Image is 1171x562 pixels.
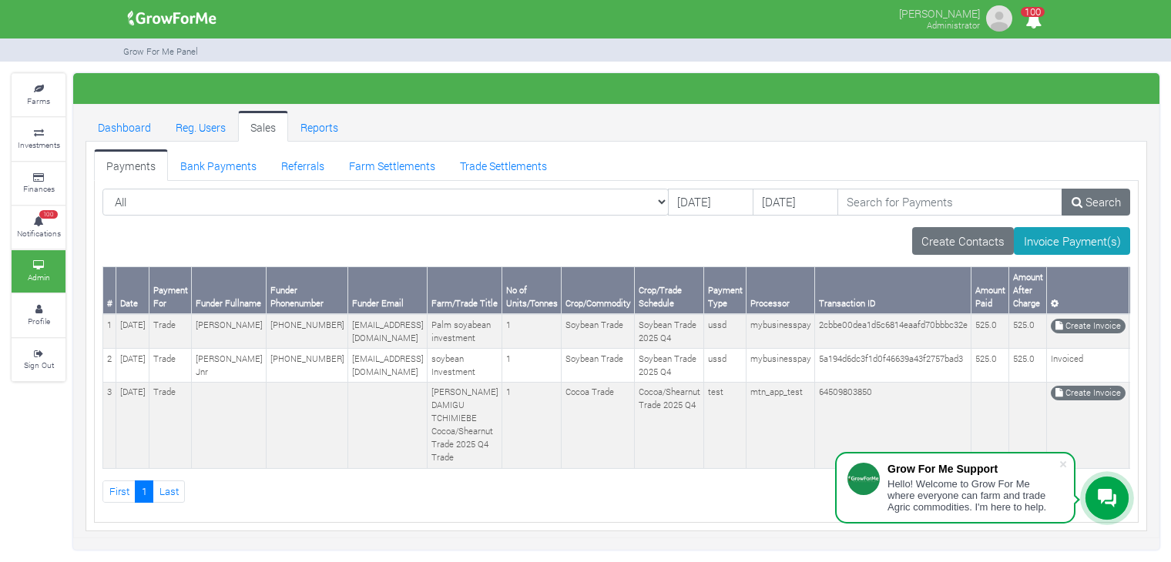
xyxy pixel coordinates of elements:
small: Investments [18,139,60,150]
th: Crop/Commodity [562,267,635,314]
td: 3 [103,382,116,468]
td: [DATE] [116,314,149,348]
td: test [704,382,747,468]
th: Crop/Trade Schedule [635,267,704,314]
td: Soybean Trade [562,349,635,383]
p: [PERSON_NAME] [899,3,980,22]
a: Finances [12,162,65,205]
th: Payment Type [704,267,747,314]
small: Finances [23,183,55,194]
td: [PHONE_NUMBER] [267,314,348,348]
td: 5a194d6dc3f1d0f46639a43f2757bad3 [815,349,971,383]
td: 525.0 [1009,314,1047,348]
th: Amount After Charge [1009,267,1047,314]
td: 1 [502,349,562,383]
td: Cocoa/Shearnut Trade 2025 Q4 [635,382,704,468]
th: Date [116,267,149,314]
a: 1 [135,480,153,503]
a: Bank Payments [168,149,269,180]
a: Create Invoice [1051,386,1126,400]
a: Profile [12,294,65,336]
input: Search for Payments [837,189,1063,216]
td: mtn_app_test [747,382,815,468]
a: Farm Settlements [337,149,448,180]
td: ussd [704,349,747,383]
th: Farm/Trade Title [428,267,502,314]
a: Create Contacts [912,227,1015,255]
td: [EMAIL_ADDRESS][DOMAIN_NAME] [348,314,428,348]
td: Cocoa Trade [562,382,635,468]
td: Trade [149,382,192,468]
td: [DATE] [116,382,149,468]
th: Payment For [149,267,192,314]
span: 100 [1021,7,1045,17]
td: 1 [103,314,116,348]
td: 525.0 [971,314,1009,348]
td: 525.0 [971,349,1009,383]
td: Trade [149,314,192,348]
span: 100 [39,210,58,219]
th: Funder Phonenumber [267,267,348,314]
th: Transaction ID [815,267,971,314]
nav: Page Navigation [102,480,1130,503]
th: # [103,267,116,314]
a: Payments [94,149,168,180]
td: [DATE] [116,349,149,383]
img: growforme image [122,3,222,34]
a: Referrals [269,149,337,180]
th: Funder Email [348,267,428,314]
td: Palm soyabean investment [428,314,502,348]
small: Profile [28,316,50,326]
input: DD/MM/YYYY [668,189,753,216]
input: DD/MM/YYYY [753,189,838,216]
td: Invoiced [1047,349,1129,383]
small: Admin [28,272,50,283]
a: Trade Settlements [448,149,559,180]
a: Admin [12,250,65,293]
small: Farms [27,95,50,106]
td: Soybean Trade 2025 Q4 [635,314,704,348]
td: [EMAIL_ADDRESS][DOMAIN_NAME] [348,349,428,383]
i: Notifications [1018,3,1049,38]
a: Invoice Payment(s) [1014,227,1130,255]
a: Search [1062,189,1130,216]
td: 1 [502,314,562,348]
a: Create Invoice [1051,319,1126,333]
td: [PERSON_NAME] Jnr [192,349,267,383]
a: Dashboard [86,111,163,142]
img: growforme image [984,3,1015,34]
td: Trade [149,349,192,383]
th: Funder Fullname [192,267,267,314]
th: No of Units/Tonnes [502,267,562,314]
a: Reg. Users [163,111,238,142]
td: 2 [103,349,116,383]
td: 525.0 [1009,349,1047,383]
th: Amount Paid [971,267,1009,314]
a: Last [153,480,185,503]
td: [PHONE_NUMBER] [267,349,348,383]
div: Grow For Me Support [887,463,1059,475]
a: Sign Out [12,339,65,381]
td: Soybean Trade 2025 Q4 [635,349,704,383]
th: Processor [747,267,815,314]
a: Sales [238,111,288,142]
td: ussd [704,314,747,348]
td: [PERSON_NAME] [192,314,267,348]
a: Reports [288,111,351,142]
td: 1 [502,382,562,468]
small: Administrator [927,19,980,31]
td: 2cbbe00dea1d5c6814eaafd70bbbc32e [815,314,971,348]
td: [PERSON_NAME] DAMIGU TCHIMIEBE Cocoa/Shearnut Trade 2025 Q4 Trade [428,382,502,468]
a: Farms [12,74,65,116]
small: Sign Out [24,360,54,370]
small: Grow For Me Panel [123,45,198,57]
div: Hello! Welcome to Grow For Me where everyone can farm and trade Agric commodities. I'm here to help. [887,478,1059,513]
td: mybusinesspay [747,349,815,383]
small: Notifications [17,228,61,239]
a: Investments [12,118,65,160]
td: Soybean Trade [562,314,635,348]
td: soybean Investment [428,349,502,383]
td: mybusinesspay [747,314,815,348]
a: 100 Notifications [12,206,65,249]
a: 100 [1018,15,1049,29]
